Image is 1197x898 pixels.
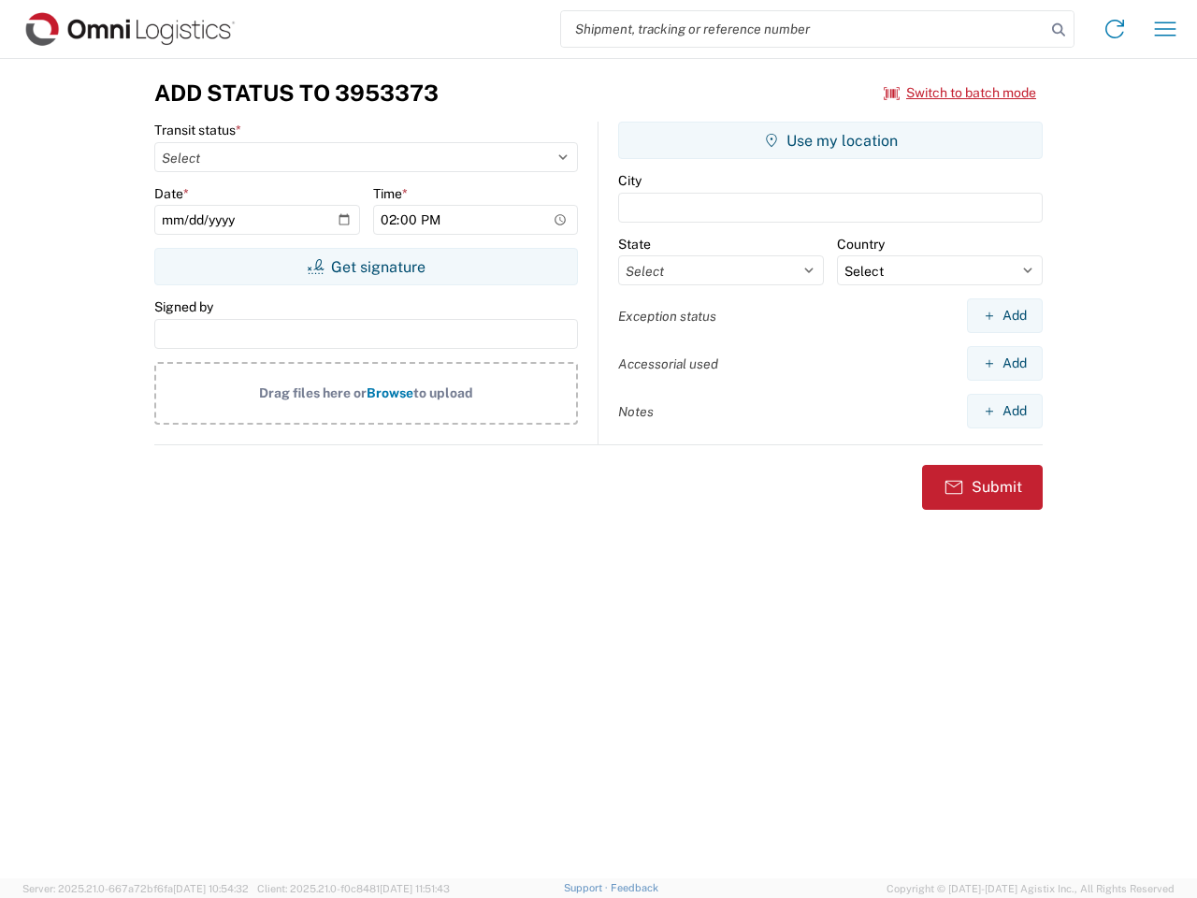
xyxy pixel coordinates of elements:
[618,355,718,372] label: Accessorial used
[618,308,716,325] label: Exception status
[618,236,651,253] label: State
[257,883,450,894] span: Client: 2025.21.0-f0c8481
[154,298,213,315] label: Signed by
[887,880,1175,897] span: Copyright © [DATE]-[DATE] Agistix Inc., All Rights Reserved
[922,465,1043,510] button: Submit
[22,883,249,894] span: Server: 2025.21.0-667a72bf6fa
[884,78,1036,109] button: Switch to batch mode
[373,185,408,202] label: Time
[561,11,1046,47] input: Shipment, tracking or reference number
[154,80,439,107] h3: Add Status to 3953373
[413,385,473,400] span: to upload
[380,883,450,894] span: [DATE] 11:51:43
[173,883,249,894] span: [DATE] 10:54:32
[564,882,611,893] a: Support
[618,122,1043,159] button: Use my location
[967,298,1043,333] button: Add
[837,236,885,253] label: Country
[259,385,367,400] span: Drag files here or
[618,403,654,420] label: Notes
[154,122,241,138] label: Transit status
[367,385,413,400] span: Browse
[154,248,578,285] button: Get signature
[618,172,642,189] label: City
[967,394,1043,428] button: Add
[154,185,189,202] label: Date
[611,882,658,893] a: Feedback
[967,346,1043,381] button: Add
